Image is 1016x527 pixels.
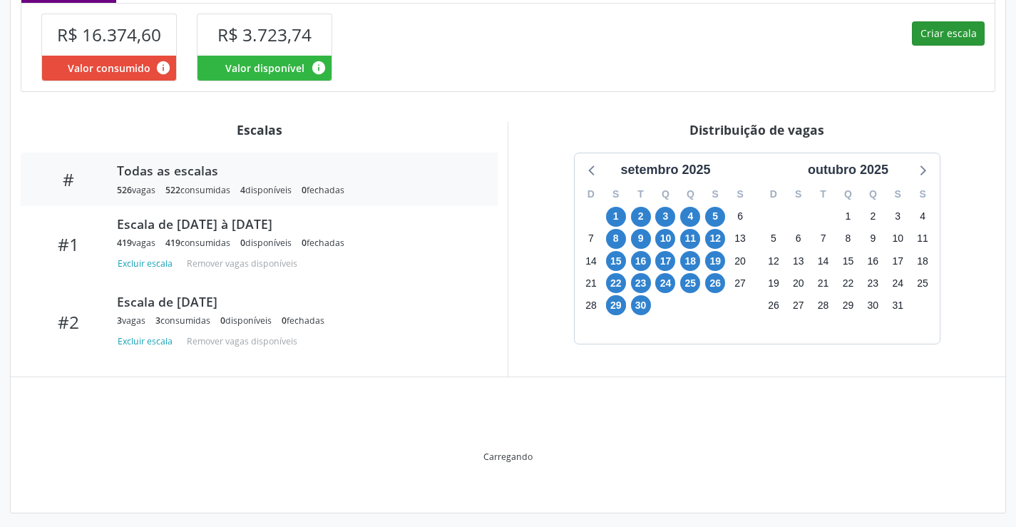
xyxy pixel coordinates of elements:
[165,237,230,249] div: consumidas
[913,207,933,227] span: sábado, 4 de outubro de 2025
[655,229,675,249] span: quarta-feira, 10 de setembro de 2025
[117,294,478,309] div: Escala de [DATE]
[655,273,675,293] span: quarta-feira, 24 de setembro de 2025
[730,251,750,271] span: sábado, 20 de setembro de 2025
[705,251,725,271] span: sexta-feira, 19 de setembro de 2025
[606,207,626,227] span: segunda-feira, 1 de setembro de 2025
[838,273,858,293] span: quarta-feira, 22 de outubro de 2025
[155,314,210,327] div: consumidas
[628,183,653,205] div: T
[789,295,809,315] span: segunda-feira, 27 de outubro de 2025
[117,254,178,273] button: Excluir escala
[730,273,750,293] span: sábado, 27 de setembro de 2025
[913,229,933,249] span: sábado, 11 de outubro de 2025
[764,273,784,293] span: domingo, 19 de outubro de 2025
[117,314,145,327] div: vagas
[581,251,601,271] span: domingo, 14 de setembro de 2025
[789,229,809,249] span: segunda-feira, 6 de outubro de 2025
[220,314,272,327] div: disponíveis
[31,312,107,332] div: #2
[888,229,908,249] span: sexta-feira, 10 de outubro de 2025
[155,314,160,327] span: 3
[240,184,245,196] span: 4
[786,183,811,205] div: S
[631,273,651,293] span: terça-feira, 23 de setembro de 2025
[282,314,287,327] span: 0
[814,295,833,315] span: terça-feira, 28 de outubro de 2025
[838,295,858,315] span: quarta-feira, 29 de outubro de 2025
[680,273,700,293] span: quinta-feira, 25 de setembro de 2025
[603,183,628,205] div: S
[678,183,703,205] div: Q
[615,160,716,180] div: setembro 2025
[705,273,725,293] span: sexta-feira, 26 de setembro de 2025
[764,251,784,271] span: domingo, 12 de outubro de 2025
[606,295,626,315] span: segunda-feira, 29 de setembro de 2025
[302,237,307,249] span: 0
[581,295,601,315] span: domingo, 28 de setembro de 2025
[240,184,292,196] div: disponíveis
[888,273,908,293] span: sexta-feira, 24 de outubro de 2025
[655,251,675,271] span: quarta-feira, 17 de setembro de 2025
[802,160,894,180] div: outubro 2025
[811,183,836,205] div: T
[886,183,910,205] div: S
[117,237,155,249] div: vagas
[117,237,132,249] span: 419
[730,207,750,227] span: sábado, 6 de setembro de 2025
[764,229,784,249] span: domingo, 5 de outubro de 2025
[888,207,908,227] span: sexta-feira, 3 de outubro de 2025
[606,273,626,293] span: segunda-feira, 22 de setembro de 2025
[836,183,861,205] div: Q
[68,61,150,76] span: Valor consumido
[653,183,678,205] div: Q
[761,183,786,205] div: D
[240,237,245,249] span: 0
[680,251,700,271] span: quinta-feira, 18 de setembro de 2025
[913,251,933,271] span: sábado, 18 de outubro de 2025
[117,314,122,327] span: 3
[311,60,327,76] i: Valor disponível para agendamentos feitos para este serviço
[814,251,833,271] span: terça-feira, 14 de outubro de 2025
[57,23,161,46] span: R$ 16.374,60
[117,216,478,232] div: Escala de [DATE] à [DATE]
[117,184,132,196] span: 526
[764,295,784,315] span: domingo, 26 de outubro de 2025
[863,251,883,271] span: quinta-feira, 16 de outubro de 2025
[703,183,728,205] div: S
[680,229,700,249] span: quinta-feira, 11 de setembro de 2025
[21,122,498,138] div: Escalas
[225,61,304,76] span: Valor disponível
[483,451,533,463] div: Carregando
[728,183,753,205] div: S
[838,229,858,249] span: quarta-feira, 8 de outubro de 2025
[155,60,171,76] i: Valor consumido por agendamentos feitos para este serviço
[814,273,833,293] span: terça-feira, 21 de outubro de 2025
[518,122,995,138] div: Distribuição de vagas
[631,229,651,249] span: terça-feira, 9 de setembro de 2025
[581,229,601,249] span: domingo, 7 de setembro de 2025
[302,184,344,196] div: fechadas
[165,184,180,196] span: 522
[912,21,985,46] button: Criar escala
[888,251,908,271] span: sexta-feira, 17 de outubro de 2025
[606,251,626,271] span: segunda-feira, 15 de setembro de 2025
[31,234,107,255] div: #1
[31,169,107,190] div: #
[220,314,225,327] span: 0
[789,273,809,293] span: segunda-feira, 20 de outubro de 2025
[165,184,230,196] div: consumidas
[579,183,604,205] div: D
[863,207,883,227] span: quinta-feira, 2 de outubro de 2025
[863,273,883,293] span: quinta-feira, 23 de outubro de 2025
[789,251,809,271] span: segunda-feira, 13 de outubro de 2025
[863,229,883,249] span: quinta-feira, 9 de outubro de 2025
[631,295,651,315] span: terça-feira, 30 de setembro de 2025
[302,184,307,196] span: 0
[863,295,883,315] span: quinta-feira, 30 de outubro de 2025
[631,251,651,271] span: terça-feira, 16 de setembro de 2025
[680,207,700,227] span: quinta-feira, 4 de setembro de 2025
[117,184,155,196] div: vagas
[117,163,478,178] div: Todas as escalas
[282,314,324,327] div: fechadas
